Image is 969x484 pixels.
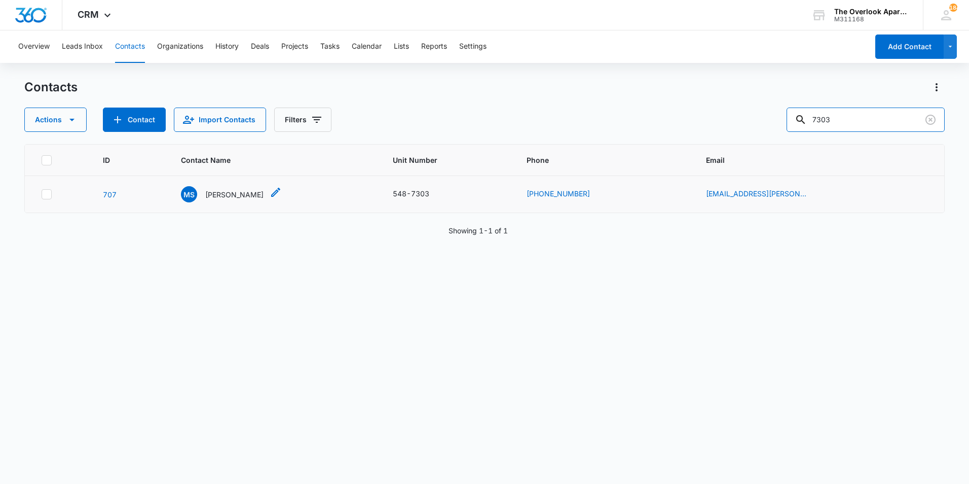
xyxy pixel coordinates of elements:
button: Reports [421,30,447,63]
button: Tasks [320,30,340,63]
button: Import Contacts [174,108,266,132]
button: Deals [251,30,269,63]
div: Phone - 9703715082 - Select to Edit Field [527,188,608,200]
input: Search Contacts [787,108,945,132]
button: Projects [281,30,308,63]
button: Actions [928,79,945,95]
div: Unit Number - 548-7303 - Select to Edit Field [393,188,448,200]
span: 184 [949,4,957,12]
div: Contact Name - Meagan Sterkel - Select to Edit Field [181,186,282,202]
button: Clear [922,112,939,128]
button: Contacts [115,30,145,63]
button: Leads Inbox [62,30,103,63]
a: [PHONE_NUMBER] [527,188,590,199]
span: MS [181,186,197,202]
button: Overview [18,30,50,63]
span: ID [103,155,142,165]
a: [EMAIL_ADDRESS][PERSON_NAME][DOMAIN_NAME] [706,188,807,199]
span: CRM [78,9,99,20]
button: Add Contact [103,108,166,132]
div: Email - meagan.sterkel@gmail.com - Select to Edit Field [706,188,826,200]
span: Unit Number [393,155,502,165]
div: notifications count [949,4,957,12]
h1: Contacts [24,80,78,95]
span: Contact Name [181,155,354,165]
button: Organizations [157,30,203,63]
button: Actions [24,108,87,132]
button: Lists [394,30,409,63]
a: Navigate to contact details page for Meagan Sterkel [103,190,117,199]
button: Add Contact [875,34,944,59]
button: History [215,30,239,63]
div: account name [834,8,908,16]
div: account id [834,16,908,23]
p: [PERSON_NAME] [205,189,264,200]
span: Phone [527,155,667,165]
button: Settings [459,30,487,63]
span: Email [706,155,913,165]
div: 548-7303 [393,188,429,199]
p: Showing 1-1 of 1 [449,225,508,236]
button: Calendar [352,30,382,63]
button: Filters [274,108,331,132]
